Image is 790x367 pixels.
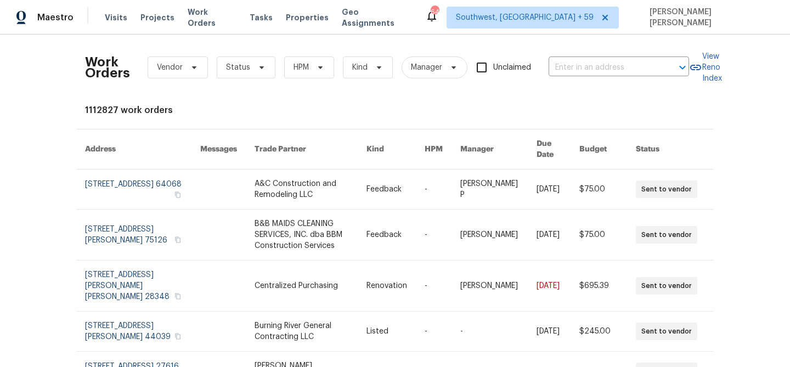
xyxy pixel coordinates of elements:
[416,170,452,210] td: -
[452,129,528,170] th: Manager
[416,312,452,352] td: -
[173,331,183,341] button: Copy Address
[246,312,358,352] td: Burning River General Contracting LLC
[627,129,714,170] th: Status
[188,7,236,29] span: Work Orders
[452,170,528,210] td: [PERSON_NAME] P
[226,62,250,73] span: Status
[191,129,246,170] th: Messages
[528,129,571,170] th: Due Date
[358,129,416,170] th: Kind
[246,261,358,312] td: Centralized Purchasing
[342,7,412,29] span: Geo Assignments
[105,12,127,23] span: Visits
[645,7,774,29] span: [PERSON_NAME] [PERSON_NAME]
[246,129,358,170] th: Trade Partner
[250,14,273,21] span: Tasks
[452,210,528,261] td: [PERSON_NAME]
[452,261,528,312] td: [PERSON_NAME]
[456,12,594,23] span: Southwest, [GEOGRAPHIC_DATA] + 59
[246,210,358,261] td: B&B MAIDS CLEANING SERVICES, INC. dba BBM Construction Services
[493,62,531,74] span: Unclaimed
[85,105,705,116] div: 1112827 work orders
[173,235,183,245] button: Copy Address
[173,190,183,200] button: Copy Address
[37,12,74,23] span: Maestro
[358,210,416,261] td: Feedback
[411,62,442,73] span: Manager
[358,170,416,210] td: Feedback
[431,7,438,18] div: 648
[416,261,452,312] td: -
[286,12,329,23] span: Properties
[675,60,690,75] button: Open
[416,210,452,261] td: -
[246,170,358,210] td: A&C Construction and Remodeling LLC
[571,129,627,170] th: Budget
[358,312,416,352] td: Listed
[689,51,722,84] a: View Reno Index
[76,129,191,170] th: Address
[549,59,658,76] input: Enter in an address
[416,129,452,170] th: HPM
[173,291,183,301] button: Copy Address
[294,62,309,73] span: HPM
[157,62,183,73] span: Vendor
[140,12,174,23] span: Projects
[358,261,416,312] td: Renovation
[85,57,130,78] h2: Work Orders
[352,62,368,73] span: Kind
[452,312,528,352] td: -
